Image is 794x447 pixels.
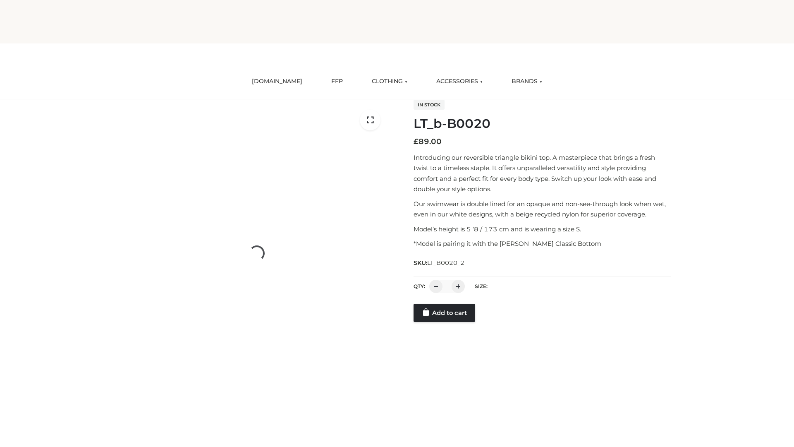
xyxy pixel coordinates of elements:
a: ACCESSORIES [430,72,489,91]
p: Our swimwear is double lined for an opaque and non-see-through look when wet, even in our white d... [414,199,671,220]
a: BRANDS [505,72,548,91]
span: £ [414,137,419,146]
p: Introducing our reversible triangle bikini top. A masterpiece that brings a fresh twist to a time... [414,152,671,195]
span: SKU: [414,258,465,268]
span: LT_B0020_2 [427,259,464,267]
label: Size: [475,283,488,289]
a: Add to cart [414,304,475,322]
a: FFP [325,72,349,91]
span: In stock [414,100,445,110]
bdi: 89.00 [414,137,442,146]
a: [DOMAIN_NAME] [246,72,309,91]
p: Model’s height is 5 ‘8 / 173 cm and is wearing a size S. [414,224,671,235]
label: QTY: [414,283,425,289]
a: CLOTHING [366,72,414,91]
h1: LT_b-B0020 [414,116,671,131]
p: *Model is pairing it with the [PERSON_NAME] Classic Bottom [414,238,671,249]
